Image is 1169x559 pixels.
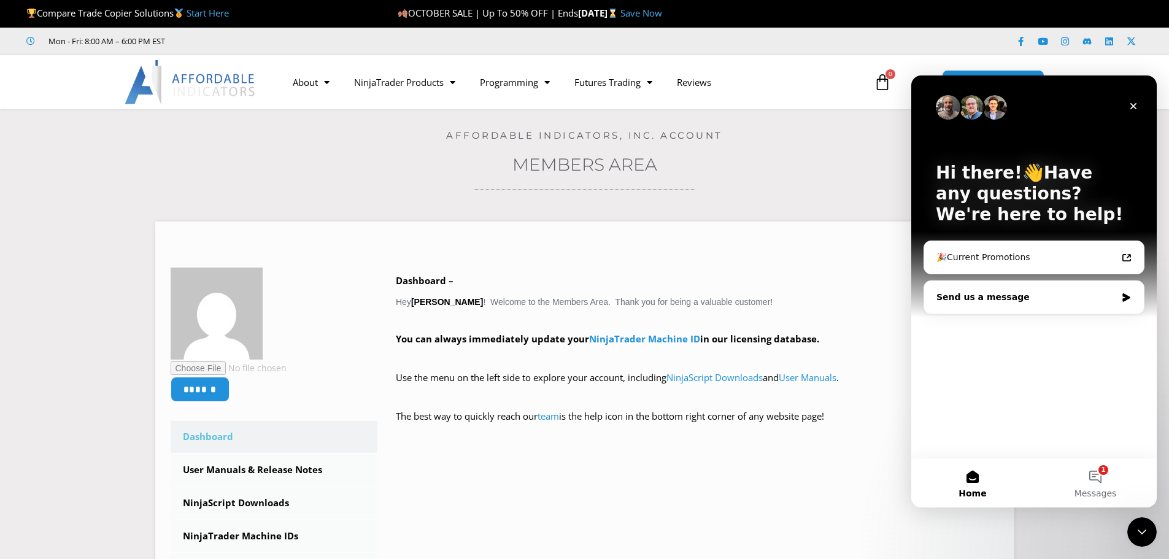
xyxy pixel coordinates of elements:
[398,7,578,19] span: OCTOBER SALE | Up To 50% OFF | Ends
[396,369,999,404] p: Use the menu on the left side to explore your account, including and .
[171,454,378,486] a: User Manuals & Release Notes
[468,68,562,96] a: Programming
[396,333,819,345] strong: You can always immediately update your in our licensing database.
[446,129,723,141] a: Affordable Indicators, Inc. Account
[512,154,657,175] a: Members Area
[280,68,342,96] a: About
[26,7,229,19] span: Compare Trade Copier Solutions
[174,9,183,18] img: 🥇
[182,35,366,47] iframe: Customer reviews powered by Trustpilot
[589,333,700,345] a: NinjaTrader Machine ID
[396,274,453,287] b: Dashboard –
[1127,517,1157,547] iframe: Intercom live chat
[538,410,559,422] a: team
[187,7,229,19] a: Start Here
[665,68,723,96] a: Reviews
[342,68,468,96] a: NinjaTrader Products
[396,272,999,442] div: Hey ! Welcome to the Members Area. Thank you for being a valuable customer!
[171,421,378,453] a: Dashboard
[27,9,36,18] img: 🏆
[666,371,763,384] a: NinjaScript Downloads
[779,371,836,384] a: User Manuals
[562,68,665,96] a: Futures Trading
[171,487,378,519] a: NinjaScript Downloads
[911,75,1157,507] iframe: Intercom live chat
[171,520,378,552] a: NinjaTrader Machine IDs
[885,69,895,79] span: 0
[855,64,909,100] a: 0
[942,70,1044,95] a: MEMBERS AREA
[398,9,407,18] img: 🍂
[171,268,263,360] img: 66614fcd0e86cd889e62ba6f64fd67d61b7452cd79a4d3031c30fe631e110dd4
[125,60,257,104] img: LogoAI | Affordable Indicators – NinjaTrader
[411,297,483,307] strong: [PERSON_NAME]
[45,34,165,48] span: Mon - Fri: 8:00 AM – 6:00 PM EST
[620,7,662,19] a: Save Now
[280,68,860,96] nav: Menu
[578,7,620,19] strong: [DATE]
[608,9,617,18] img: ⌛
[396,408,999,442] p: The best way to quickly reach our is the help icon in the bottom right corner of any website page!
